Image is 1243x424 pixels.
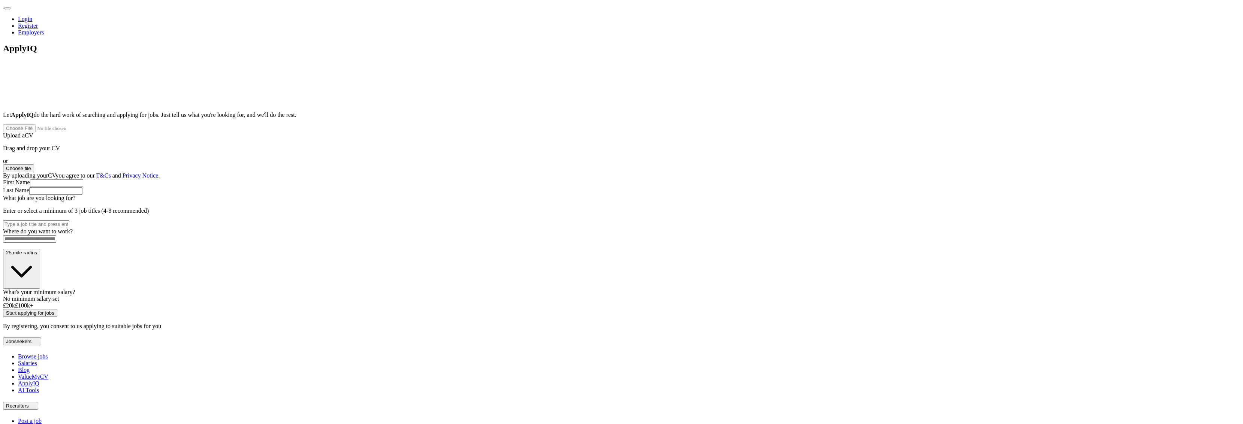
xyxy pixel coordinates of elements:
[3,132,33,139] label: Upload a CV
[3,302,15,309] span: £ 20 k
[18,22,38,29] a: Register
[30,404,35,408] img: toggle icon
[3,164,34,172] button: Choose file
[18,418,42,424] a: Post a job
[3,309,57,317] button: Start applying for jobs
[3,112,1240,118] p: Let do the hard work of searching and applying for jobs. Just tell us what you're looking for, an...
[18,16,32,22] a: Login
[3,323,1240,330] p: By registering, you consent to us applying to suitable jobs for you
[3,249,40,289] button: 25 mile radius
[3,43,1240,54] h1: ApplyIQ
[18,367,30,373] a: Blog
[3,145,1240,152] p: Drag and drop your CV
[3,179,30,185] label: First Name
[6,403,29,409] span: Recruiters
[18,353,48,360] a: Browse jobs
[18,373,48,380] a: ValueMyCV
[123,172,159,179] a: Privacy Notice
[4,7,10,9] button: Toggle main navigation menu
[18,360,37,366] a: Salaries
[3,220,69,228] input: Type a job title and press enter
[3,195,75,201] label: What job are you looking for?
[3,158,8,164] span: or
[15,302,33,309] span: £ 100 k+
[11,112,33,118] strong: ApplyIQ
[18,387,39,393] a: AI Tools
[18,380,39,387] a: ApplyIQ
[96,172,111,179] a: T&Cs
[3,296,1240,302] div: No minimum salary set
[33,340,38,343] img: toggle icon
[3,208,1240,214] p: Enter or select a minimum of 3 job titles (4-8 recommended)
[18,29,44,36] a: Employers
[6,250,37,255] span: 25 mile radius
[3,289,75,295] label: What's your minimum salary?
[3,172,1240,179] div: By uploading your CV you agree to our and .
[3,187,29,193] label: Last Name
[6,339,31,344] span: Jobseekers
[3,228,73,234] label: Where do you want to work?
